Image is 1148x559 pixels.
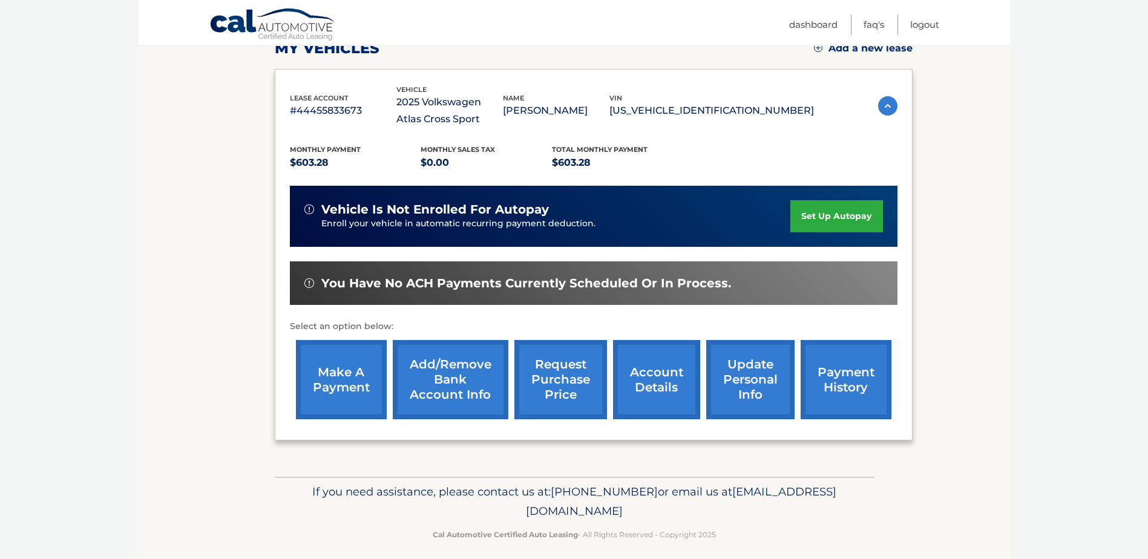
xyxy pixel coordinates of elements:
[503,102,609,119] p: [PERSON_NAME]
[393,340,508,419] a: Add/Remove bank account info
[290,319,897,334] p: Select an option below:
[552,154,683,171] p: $603.28
[290,102,396,119] p: #44455833673
[514,340,607,419] a: request purchase price
[304,204,314,214] img: alert-white.svg
[283,528,866,541] p: - All Rights Reserved - Copyright 2025
[609,102,814,119] p: [US_VEHICLE_IDENTIFICATION_NUMBER]
[321,217,791,230] p: Enroll your vehicle in automatic recurring payment deduction.
[878,96,897,116] img: accordion-active.svg
[609,94,622,102] span: vin
[296,340,387,419] a: make a payment
[789,15,838,34] a: Dashboard
[321,202,549,217] span: vehicle is not enrolled for autopay
[526,485,836,518] span: [EMAIL_ADDRESS][DOMAIN_NAME]
[321,276,731,291] span: You have no ACH payments currently scheduled or in process.
[275,39,379,57] h2: my vehicles
[421,154,552,171] p: $0.00
[613,340,700,419] a: account details
[290,154,421,171] p: $603.28
[551,485,658,499] span: [PHONE_NUMBER]
[801,340,891,419] a: payment history
[304,278,314,288] img: alert-white.svg
[790,200,882,232] a: set up autopay
[706,340,795,419] a: update personal info
[503,94,524,102] span: name
[209,8,336,43] a: Cal Automotive
[396,85,427,94] span: vehicle
[283,482,866,521] p: If you need assistance, please contact us at: or email us at
[910,15,939,34] a: Logout
[814,42,913,54] a: Add a new lease
[552,145,648,154] span: Total Monthly Payment
[864,15,884,34] a: FAQ's
[814,44,822,52] img: add.svg
[290,145,361,154] span: Monthly Payment
[421,145,495,154] span: Monthly sales Tax
[396,94,503,128] p: 2025 Volkswagen Atlas Cross Sport
[290,94,349,102] span: lease account
[433,530,578,539] strong: Cal Automotive Certified Auto Leasing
